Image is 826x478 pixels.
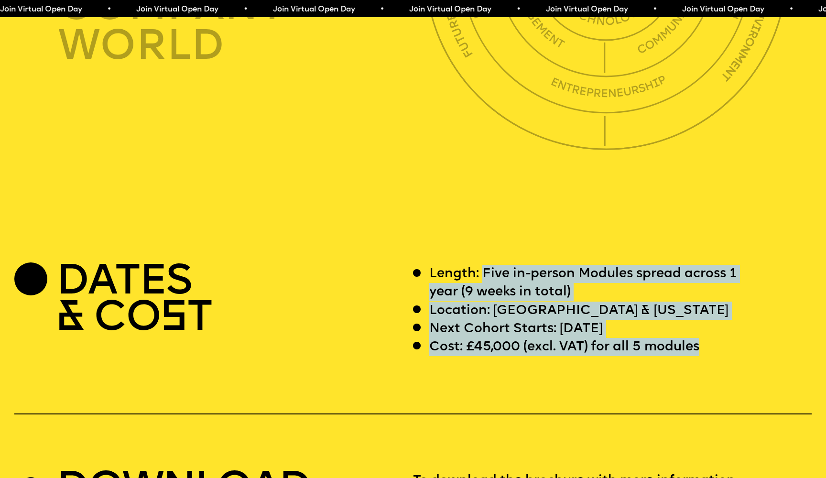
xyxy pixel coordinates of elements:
[516,6,521,13] span: •
[380,6,384,13] span: •
[429,320,603,338] p: Next Cohort Starts: [DATE]
[429,338,699,356] p: Cost: £45,000 (excl. VAT) for all 5 modules
[107,6,111,13] span: •
[160,298,186,340] span: S
[429,302,728,320] p: Location: [GEOGRAPHIC_DATA] & [US_STATE]
[429,265,762,301] p: Length: Five in-person Modules spread across 1 year (9 weeks in total)
[56,265,211,337] h2: DATES & CO T
[789,6,793,13] span: •
[652,6,657,13] span: •
[58,25,430,65] div: world
[243,6,248,13] span: •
